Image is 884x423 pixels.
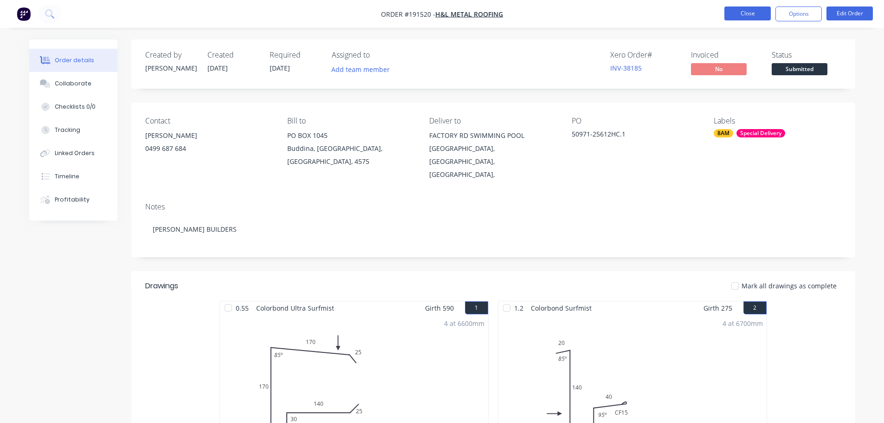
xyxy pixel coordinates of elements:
div: [PERSON_NAME]0499 687 684 [145,129,272,159]
div: Xero Order # [610,51,680,59]
div: Linked Orders [55,149,95,157]
div: Labels [714,117,841,125]
div: Created by [145,51,196,59]
div: Tracking [55,126,80,134]
button: 2 [743,301,767,314]
div: 4 at 6600mm [444,319,484,328]
button: Collaborate [29,72,117,95]
div: Special Delivery [736,129,785,137]
button: Submitted [772,63,827,77]
div: Assigned to [332,51,425,59]
span: Mark all drawings as complete [742,281,837,291]
div: Buddina, [GEOGRAPHIC_DATA], [GEOGRAPHIC_DATA], 4575 [287,142,414,168]
div: Checklists 0/0 [55,103,96,111]
img: Factory [17,7,31,21]
div: [PERSON_NAME] BUILDERS [145,215,841,243]
span: Colorbond Ultra Surfmist [252,301,338,315]
div: 50971-25612HC.1 [572,129,688,142]
button: Order details [29,49,117,72]
span: Colorbond Surfmist [527,301,595,315]
div: FACTORY RD SWIMMING POOL [429,129,556,142]
span: 1.2 [510,301,527,315]
button: Timeline [29,165,117,188]
div: Notes [145,202,841,211]
a: INV-38185 [610,64,642,72]
div: FACTORY RD SWIMMING POOL[GEOGRAPHIC_DATA], [GEOGRAPHIC_DATA], [GEOGRAPHIC_DATA], [429,129,556,181]
div: Required [270,51,321,59]
button: Tracking [29,118,117,142]
button: Options [775,7,822,21]
span: Submitted [772,63,827,75]
span: Girth 275 [703,301,732,315]
div: [PERSON_NAME] [145,129,272,142]
div: 8AM [714,129,733,137]
div: PO BOX 1045Buddina, [GEOGRAPHIC_DATA], [GEOGRAPHIC_DATA], 4575 [287,129,414,168]
button: Profitability [29,188,117,211]
div: 4 at 6700mm [723,319,763,328]
span: 0.55 [232,301,252,315]
button: Edit Order [826,7,873,20]
div: Deliver to [429,117,556,125]
div: Invoiced [691,51,761,59]
span: No [691,63,747,75]
div: Timeline [55,172,79,181]
div: Order details [55,56,94,65]
div: PO BOX 1045 [287,129,414,142]
span: Girth 590 [425,301,454,315]
button: Linked Orders [29,142,117,165]
a: H&L Metal Roofing [435,10,503,19]
div: [PERSON_NAME] [145,63,196,73]
div: Drawings [145,280,178,292]
div: Created [207,51,258,59]
button: Add team member [326,63,394,76]
div: Profitability [55,195,90,204]
span: Order #191520 - [381,10,435,19]
div: 0499 687 684 [145,142,272,155]
span: [DATE] [207,64,228,72]
div: Bill to [287,117,414,125]
button: 1 [465,301,488,314]
div: [GEOGRAPHIC_DATA], [GEOGRAPHIC_DATA], [GEOGRAPHIC_DATA], [429,142,556,181]
button: Add team member [332,63,395,76]
span: [DATE] [270,64,290,72]
div: Contact [145,117,272,125]
div: Collaborate [55,79,91,88]
div: PO [572,117,699,125]
div: Status [772,51,841,59]
button: Close [724,7,771,20]
button: Checklists 0/0 [29,95,117,118]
